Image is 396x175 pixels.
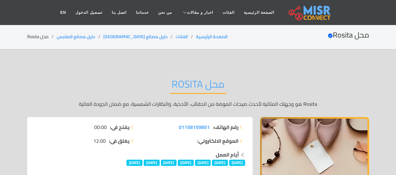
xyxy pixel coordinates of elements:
[196,33,228,41] a: الصفحة الرئيسية
[126,160,142,166] span: [DATE]
[131,7,153,18] a: خدماتنا
[218,7,239,18] a: الفئات
[27,100,369,108] p: Rosita هو وجهتك المثالية لأحدث صيحات الموضة من الحقائب، الأحذية، والنظارات الشمسية، مع ضمان الجود...
[27,33,57,40] li: محل Rosita
[197,137,239,145] strong: الموقع الالكتروني:
[177,7,218,18] a: اخبار و مقالات
[195,160,211,166] span: [DATE]
[170,78,226,94] h2: محل Rosita
[187,10,213,15] span: اخبار و مقالات
[229,160,245,166] span: [DATE]
[179,122,210,132] span: 01158159851
[212,160,228,166] span: [DATE]
[213,123,239,131] strong: رقم الهاتف:
[107,7,131,18] a: اتصل بنا
[161,160,177,166] span: [DATE]
[289,5,331,20] img: main.misr_connect
[216,150,239,159] strong: أيام العمل
[57,33,95,41] a: دليل مصانع الملابس
[178,160,194,166] span: [DATE]
[110,123,130,131] strong: يفتح في:
[144,160,160,166] span: [DATE]
[179,123,210,131] a: 01158159851
[93,137,106,145] span: 12:00
[94,123,107,131] span: 00:00
[328,33,333,38] svg: Verified account
[153,7,177,18] a: من نحن
[71,7,107,18] a: تسجيل الدخول
[328,31,369,40] h2: محل Rosita
[109,137,130,145] strong: يغلق في:
[56,7,71,18] a: EN
[103,33,167,41] a: دليل مصانع [GEOGRAPHIC_DATA]
[176,33,188,41] a: الفئات
[239,7,279,18] a: الصفحة الرئيسية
